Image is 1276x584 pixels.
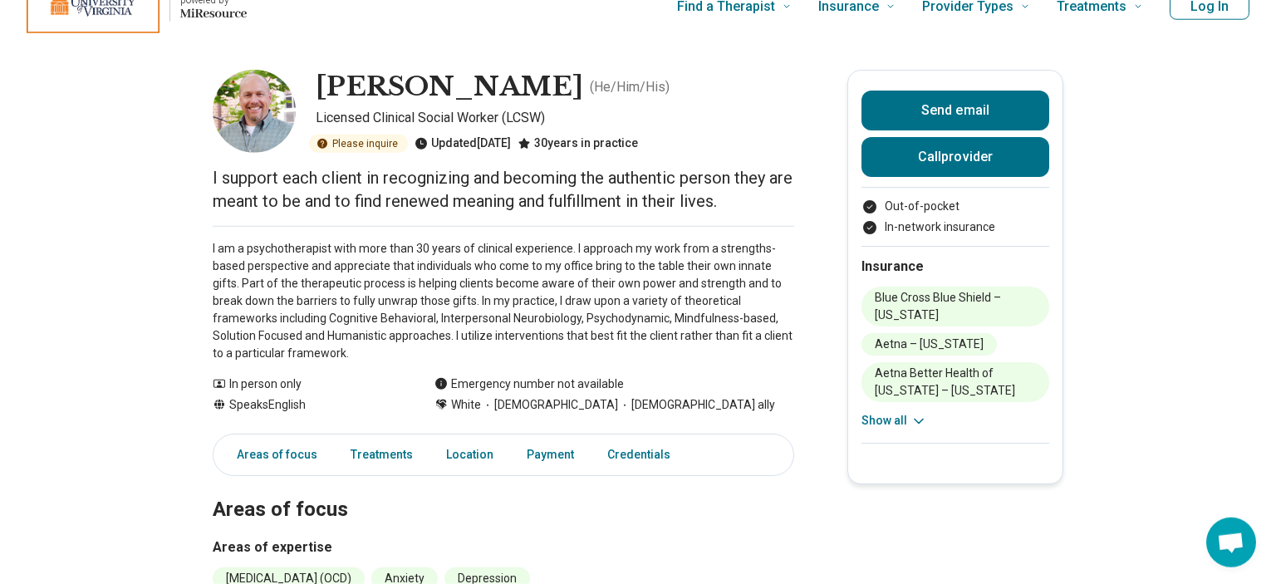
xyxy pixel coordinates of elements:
li: Out-of-pocket [861,198,1049,215]
p: ( He/Him/His ) [590,77,670,97]
h3: Areas of expertise [213,537,794,557]
li: Aetna – [US_STATE] [861,333,997,356]
span: [DEMOGRAPHIC_DATA] [481,396,618,414]
h2: Insurance [861,257,1049,277]
div: In person only [213,375,401,393]
p: I support each client in recognizing and becoming the authentic person they are meant to be and t... [213,166,794,213]
ul: Payment options [861,198,1049,236]
li: Blue Cross Blue Shield – [US_STATE] [861,287,1049,326]
p: Licensed Clinical Social Worker (LCSW) [316,108,794,128]
div: Updated [DATE] [415,135,511,153]
h2: Areas of focus [213,456,794,524]
button: Show all [861,412,927,429]
h1: [PERSON_NAME] [316,70,583,105]
a: Location [436,438,503,472]
li: In-network insurance [861,218,1049,236]
span: White [451,396,481,414]
p: I am a psychotherapist with more than 30 years of clinical experience. I approach my work from a ... [213,240,794,362]
img: Mark Ratzlaff, Licensed Clinical Social Worker (LCSW) [213,70,296,153]
li: Aetna Better Health of [US_STATE] – [US_STATE] [861,362,1049,402]
div: 30 years in practice [518,135,638,153]
div: Speaks English [213,396,401,414]
a: Areas of focus [217,438,327,472]
a: Open chat [1206,518,1256,567]
a: Treatments [341,438,423,472]
button: Send email [861,91,1049,130]
div: Please inquire [309,135,408,153]
span: [DEMOGRAPHIC_DATA] ally [618,396,775,414]
button: Callprovider [861,137,1049,177]
a: Credentials [597,438,690,472]
div: Emergency number not available [434,375,624,393]
a: Payment [517,438,584,472]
